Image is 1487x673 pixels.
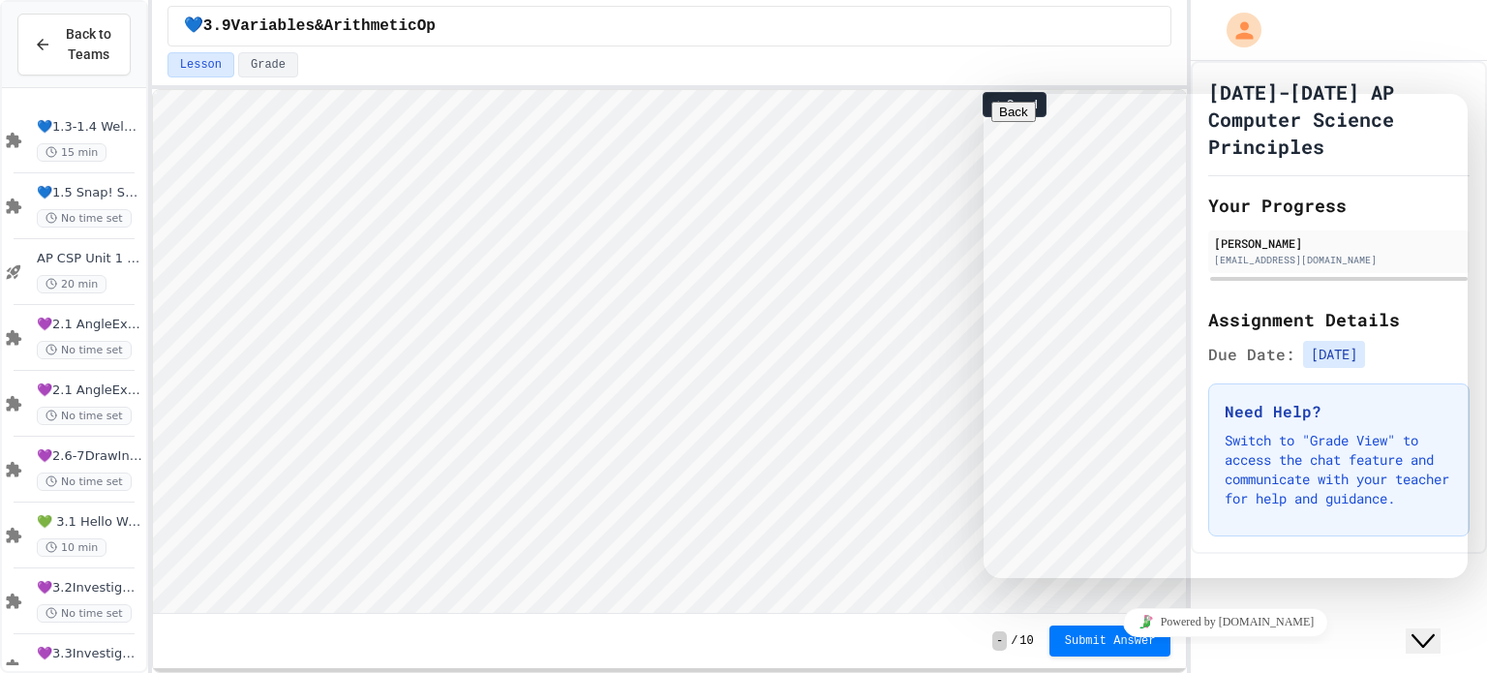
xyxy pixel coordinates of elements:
[1206,8,1266,52] div: My Account
[1208,78,1470,160] h1: [DATE]-[DATE] AP Computer Science Principles
[37,604,132,623] span: No time set
[37,341,132,359] span: No time set
[63,24,114,65] span: Back to Teams
[37,538,106,557] span: 10 min
[153,90,1187,613] iframe: Snap! Programming Environment
[37,646,142,662] span: 💜3.3InvestigateCreateVars(A:GraphOrg)
[37,473,132,491] span: No time set
[37,209,132,228] span: No time set
[1406,596,1468,654] iframe: chat widget
[984,600,1468,644] iframe: chat widget
[17,14,131,76] button: Back to Teams
[37,448,142,465] span: 💜2.6-7DrawInternet
[37,251,142,267] span: AP CSP Unit 1 Review
[238,52,298,77] button: Grade
[37,514,142,531] span: 💚 3.1 Hello World
[37,275,106,293] span: 20 min
[37,407,132,425] span: No time set
[984,94,1468,578] iframe: chat widget
[37,119,142,136] span: 💙1.3-1.4 WelcometoSnap!
[184,15,436,38] span: 💙3.9Variables&ArithmeticOp
[37,580,142,597] span: 💜3.2InvestigateCreateVars
[167,52,234,77] button: Lesson
[37,317,142,333] span: 💜2.1 AngleExperiments1
[37,382,142,399] span: 💜2.1 AngleExperiments2
[37,143,106,162] span: 15 min
[37,185,142,201] span: 💙1.5 Snap! ScavengerHunt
